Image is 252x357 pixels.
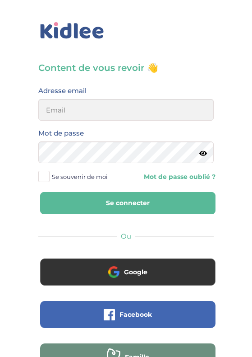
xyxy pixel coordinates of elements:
span: Ou [121,232,131,240]
h3: Content de vous revoir 👋 [38,61,214,74]
label: Mot de passe [38,127,84,139]
img: facebook.png [104,309,115,320]
button: Facebook [40,301,215,328]
label: Adresse email [38,85,87,97]
span: Se souvenir de moi [52,171,108,183]
a: Google [38,273,217,282]
span: Facebook [119,310,152,319]
span: Google [124,268,147,277]
a: Facebook [38,315,217,324]
input: Email [38,99,214,121]
a: Mot de passe oublié ? [140,173,215,181]
button: Se connecter [40,192,215,214]
img: logo_kidlee_bleu [38,20,106,41]
button: Google [40,258,215,286]
img: google.png [108,266,119,277]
